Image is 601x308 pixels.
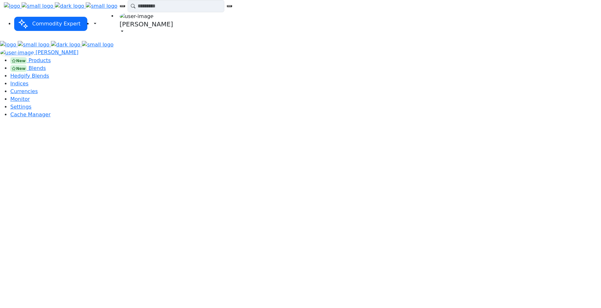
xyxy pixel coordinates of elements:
[86,2,117,10] img: small logo
[10,57,51,63] a: New Products
[117,12,176,36] a: user-image [PERSON_NAME]
[10,104,32,110] a: Settings
[10,96,30,102] a: Monitor
[14,17,87,31] button: Commodity Expert
[51,42,113,48] a: dark logo small logo
[4,3,55,9] a: logo small logo
[30,18,83,29] span: Commodity Expert
[82,41,113,49] img: small logo
[10,73,49,79] a: Hedgify Blends
[10,57,27,64] div: New
[55,2,84,10] img: dark logo
[10,111,51,118] a: Cache Manager
[10,81,28,87] a: Indices
[120,20,173,28] h5: [PERSON_NAME]
[36,49,79,55] span: [PERSON_NAME]
[10,65,46,71] a: New Blends
[4,2,20,10] img: logo
[51,41,80,49] img: dark logo
[55,3,117,9] a: dark logo small logo
[28,57,51,63] span: Products
[10,65,27,72] div: New
[28,65,46,71] span: Blends
[22,2,53,10] img: small logo
[14,21,87,27] a: Commodity Expert
[10,88,38,94] a: Currencies
[120,13,153,20] img: user-image
[18,41,49,49] img: small logo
